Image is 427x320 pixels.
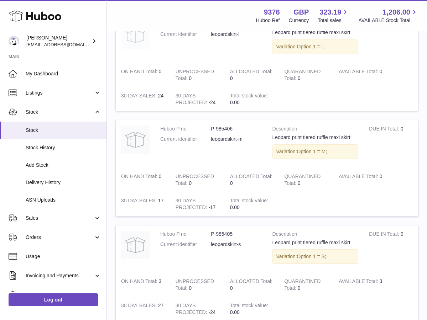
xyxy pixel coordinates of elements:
[176,93,209,107] strong: 30 DAYS PROJECTED
[26,109,94,116] span: Stock
[121,198,158,205] strong: 30 DAY SALES
[358,17,418,24] span: AVAILABLE Stock Total
[272,134,359,141] div: Leopard print tiered ruffle maxi skirt
[230,198,268,205] strong: Total stock value
[176,198,209,212] strong: 30 DAYS PROJECTED
[272,249,359,264] div: Variation:
[364,15,418,63] td: 0
[225,273,279,297] td: 0
[272,39,359,54] div: Variation:
[272,144,359,159] div: Variation:
[293,7,309,17] strong: GBP
[170,168,225,192] td: 0
[26,70,101,77] span: My Dashboard
[298,285,301,291] span: 0
[284,174,321,188] strong: QUARANTINED Total
[121,278,159,286] strong: ON HAND Total
[26,253,101,260] span: Usage
[339,174,379,181] strong: AVAILABLE Total
[272,239,359,246] div: Leopard print tiered ruffle maxi skirt
[121,126,150,154] img: product image
[333,63,388,87] td: 0
[176,69,214,83] strong: UNPROCESSED Total
[333,168,388,192] td: 0
[272,231,359,239] strong: Description
[26,272,94,279] span: Invoicing and Payments
[176,303,209,317] strong: 30 DAYS PROJECTED
[284,69,321,83] strong: QUARANTINED Total
[225,63,279,87] td: 0
[160,126,211,132] dt: Huboo P no
[230,100,240,105] span: 0.00
[369,231,400,239] strong: DUE IN Total
[26,215,94,222] span: Sales
[369,126,400,133] strong: DUE IN Total
[116,168,170,192] td: 0
[339,278,379,286] strong: AVAILABLE Total
[319,7,341,17] span: 323.19
[318,7,349,24] a: 323.19 Total sales
[26,179,101,186] span: Delivery History
[121,93,158,100] strong: 30 DAY SALES
[9,36,19,47] img: info@azura-rose.com
[9,293,98,306] a: Log out
[160,231,211,238] dt: Huboo P no
[211,31,261,38] dd: leopardskirt-l
[26,234,94,241] span: Orders
[26,144,101,151] span: Stock History
[264,7,280,17] strong: 9376
[170,273,225,297] td: 0
[116,192,170,216] td: 17
[230,93,268,100] strong: Total stock value
[382,7,410,17] span: 1,206.00
[121,303,158,310] strong: 30 DAY SALES
[333,273,388,297] td: 3
[225,168,279,192] td: 0
[230,174,272,181] strong: ALLOCATED Total
[364,225,418,273] td: 0
[358,7,418,24] a: 1,206.00 AVAILABLE Stock Total
[230,309,240,315] span: 0.00
[121,69,159,76] strong: ON HAND Total
[364,120,418,168] td: 0
[211,136,261,143] dd: leopardskirt-m
[170,87,225,111] td: -24
[230,303,268,310] strong: Total stock value
[211,126,261,132] dd: P-985406
[289,17,309,24] div: Currency
[26,34,90,48] div: [PERSON_NAME]
[121,21,150,49] img: product image
[116,87,170,111] td: 24
[160,136,211,143] dt: Current identifier
[121,174,159,181] strong: ON HAND Total
[298,180,301,186] span: 0
[121,231,150,259] img: product image
[160,241,211,248] dt: Current identifier
[272,29,359,36] div: Leopard print tiered ruffle maxi skirt
[170,192,225,216] td: -17
[116,273,170,297] td: 3
[230,69,272,76] strong: ALLOCATED Total
[176,174,214,188] strong: UNPROCESSED Total
[26,42,105,47] span: [EMAIL_ADDRESS][DOMAIN_NAME]
[26,90,94,96] span: Listings
[297,149,327,154] span: Option 1 = M;
[26,127,101,134] span: Stock
[26,162,101,169] span: Add Stock
[211,241,261,248] dd: leopardskirt-s
[318,17,349,24] span: Total sales
[272,126,359,134] strong: Description
[116,63,170,87] td: 0
[211,231,261,238] dd: P-985405
[170,63,225,87] td: 0
[339,69,379,76] strong: AVAILABLE Total
[297,254,326,259] span: Option 1 = S;
[230,278,272,286] strong: ALLOCATED Total
[284,278,321,293] strong: QUARANTINED Total
[230,204,240,210] span: 0.00
[176,278,214,293] strong: UNPROCESSED Total
[298,75,301,81] span: 0
[26,197,101,203] span: ASN Uploads
[256,17,280,24] div: Huboo Ref
[297,44,326,49] span: Option 1 = L;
